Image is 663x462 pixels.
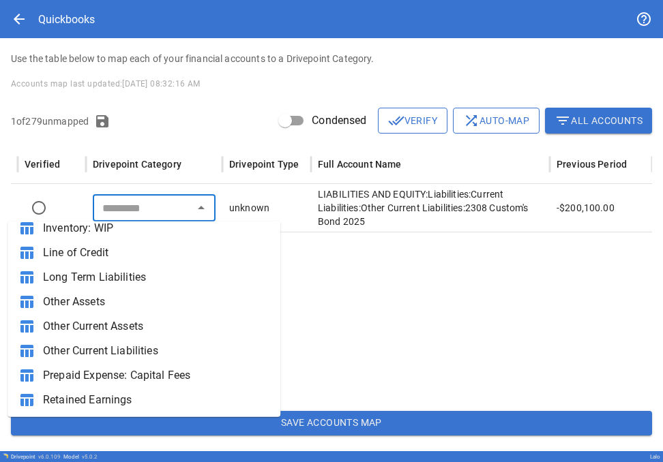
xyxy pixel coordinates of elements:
[3,453,8,459] img: Drivepoint
[43,245,269,261] span: Line of Credit
[43,367,269,384] span: Prepaid Expense: Capital Fees
[557,159,627,170] div: Previous Period
[38,13,95,26] div: Quickbooks
[229,201,269,215] p: unknown
[93,159,181,170] div: Drivepoint Category
[18,269,35,286] span: table_chart
[43,269,269,286] span: Long Term Liabilities
[11,454,61,460] div: Drivepoint
[18,245,35,261] span: table_chart
[11,114,89,128] p: 1 of 279 unmapped
[82,454,98,460] span: v 5.0.2
[318,159,402,170] div: Full Account Name
[18,343,35,359] span: table_chart
[25,159,60,170] div: Verified
[11,11,27,27] span: arrow_back
[453,108,540,134] button: Auto-map
[43,220,269,236] span: Inventory: WIP
[18,294,35,310] span: table_chart
[43,294,269,310] span: Other Assets
[18,392,35,408] span: table_chart
[43,343,269,359] span: Other Current Liabilities
[43,318,269,335] span: Other Current Assets
[388,112,404,129] span: done_all
[555,112,571,129] span: filter_list
[18,367,35,384] span: table_chart
[229,159,299,170] div: Drivepoint Type
[38,454,61,460] span: v 6.0.109
[18,318,35,335] span: table_chart
[18,220,35,236] span: table_chart
[11,79,201,89] span: Accounts map last updated: [DATE] 08:32:16 AM
[650,454,660,460] div: Lalo
[545,108,652,134] button: All Accounts
[43,392,269,408] span: Retained Earnings
[318,187,543,228] p: LIABILITIES AND EQUITY:Liabilities:Current Liabilities:Other Current Liabilities:2308 Custom's Bo...
[11,52,652,65] p: Use the table below to map each of your financial accounts to a Drivepoint Category.
[463,112,480,129] span: shuffle
[11,411,652,435] button: Save Accounts Map
[192,198,211,217] button: Close
[312,112,366,129] span: Condensed
[63,454,98,460] div: Model
[378,108,447,134] button: Verify
[557,201,615,215] p: -$200,100.00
